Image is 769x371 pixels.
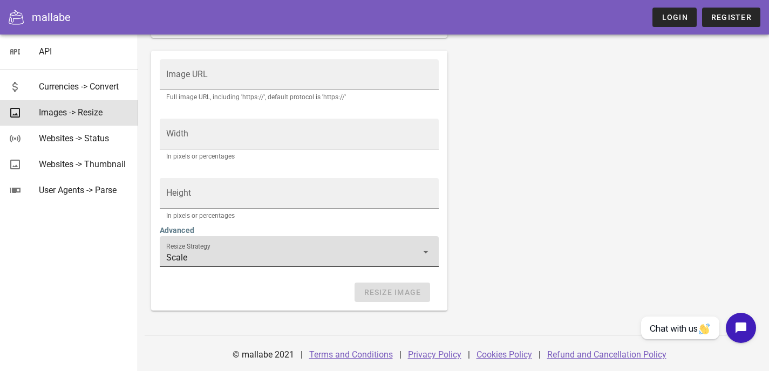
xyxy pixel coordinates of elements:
[166,243,210,251] label: Resize Strategy
[166,94,432,100] div: Full image URL, including 'https://', default protocol is 'https://'
[301,342,303,368] div: |
[226,342,301,368] div: © mallabe 2021
[309,349,393,360] a: Terms and Conditions
[468,342,470,368] div: |
[547,349,666,360] a: Refund and Cancellation Policy
[661,13,688,22] span: Login
[39,159,130,169] div: Websites -> Thumbnail
[711,13,752,22] span: Register
[702,8,760,27] a: Register
[160,224,439,236] h4: Advanced
[408,349,461,360] a: Privacy Policy
[166,153,432,160] div: In pixels or percentages
[39,81,130,92] div: Currencies -> Convert
[399,342,401,368] div: |
[39,46,130,57] div: API
[652,8,696,27] a: Login
[166,212,432,219] div: In pixels or percentages
[539,342,541,368] div: |
[39,107,130,118] div: Images -> Resize
[39,185,130,195] div: User Agents -> Parse
[39,133,130,143] div: Websites -> Status
[32,9,71,25] div: mallabe
[477,349,532,360] a: Cookies Policy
